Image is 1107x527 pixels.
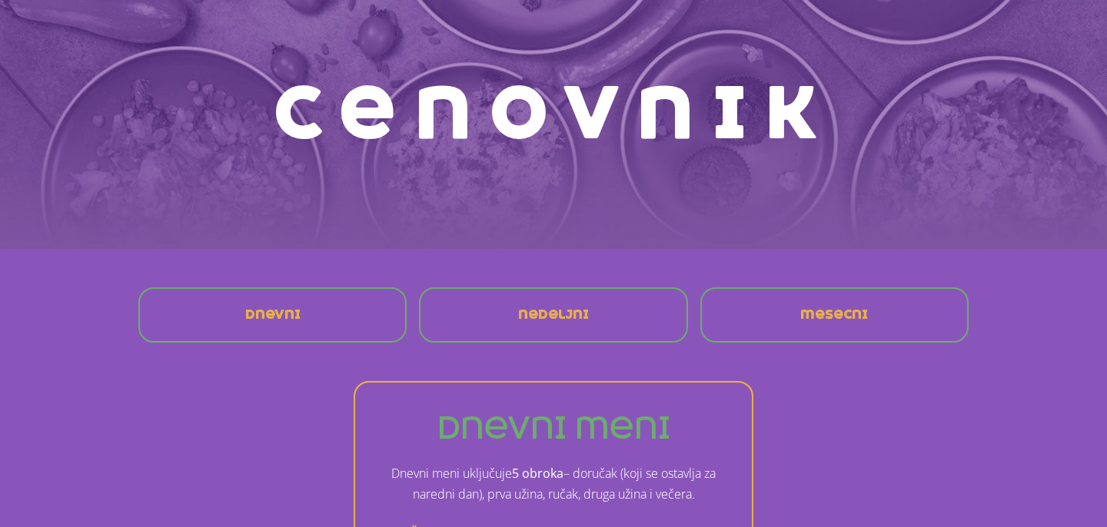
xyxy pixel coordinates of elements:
[788,297,880,333] a: mesecni
[800,309,868,321] span: mesecni
[506,297,601,333] a: nedeljni
[512,465,563,482] strong: 5 obroka
[245,309,301,321] span: Dnevni
[386,413,721,443] h3: dnevni meni
[386,463,721,505] p: Dnevni meni uključuje – doručak (koji se ostavlja za naredni dan), prva užina, ručak, druga užina...
[233,297,313,333] a: Dnevni
[518,309,589,321] span: nedeljni
[131,80,976,149] h1: Cenovnik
